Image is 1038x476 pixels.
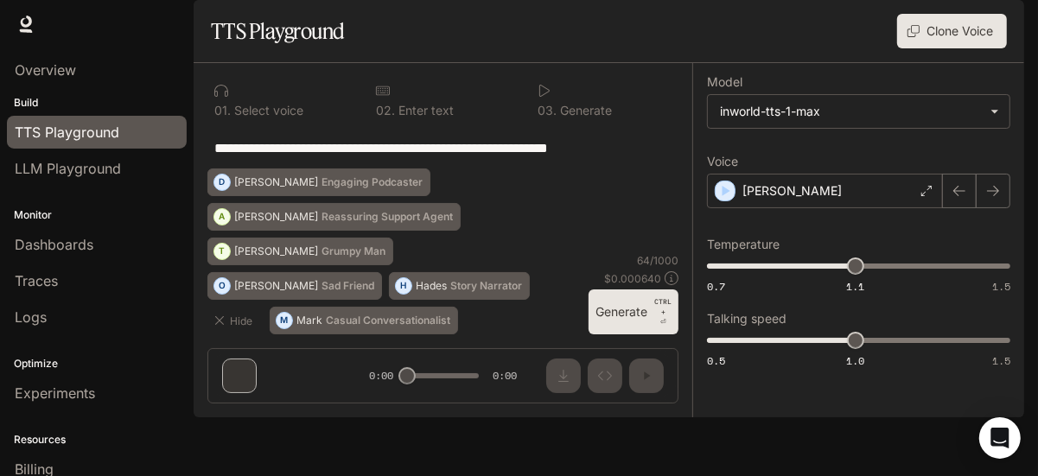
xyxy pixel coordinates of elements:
button: A[PERSON_NAME]Reassuring Support Agent [207,203,461,231]
p: [PERSON_NAME] [234,281,318,291]
button: HHadesStory Narrator [389,272,530,300]
div: T [214,238,230,265]
div: D [214,168,230,196]
p: Mark [296,315,322,326]
span: 0.5 [707,353,725,368]
p: Temperature [707,238,780,251]
button: T[PERSON_NAME]Grumpy Man [207,238,393,265]
h1: TTS Playground [211,14,345,48]
p: Select voice [231,105,303,117]
p: Talking speed [707,313,786,325]
p: Hades [416,281,447,291]
p: Casual Conversationalist [326,315,450,326]
p: [PERSON_NAME] [234,246,318,257]
p: Sad Friend [322,281,374,291]
div: Open Intercom Messenger [979,417,1021,459]
button: GenerateCTRL +⏎ [589,289,678,334]
p: ⏎ [654,296,672,327]
p: Engaging Podcaster [322,177,423,187]
button: MMarkCasual Conversationalist [270,307,458,334]
p: Reassuring Support Agent [322,212,453,222]
div: A [214,203,230,231]
div: M [277,307,292,334]
p: Grumpy Man [322,246,385,257]
button: Hide [207,307,263,334]
button: D[PERSON_NAME]Engaging Podcaster [207,168,430,196]
div: inworld-tts-1-max [720,103,982,120]
p: [PERSON_NAME] [742,182,842,200]
button: Clone Voice [897,14,1007,48]
div: O [214,272,230,300]
span: 1.0 [846,353,864,368]
span: 1.5 [992,279,1010,294]
span: 0.7 [707,279,725,294]
span: 1.5 [992,353,1010,368]
div: inworld-tts-1-max [708,95,1009,128]
p: CTRL + [654,296,672,317]
p: Enter text [395,105,454,117]
p: Story Narrator [450,281,522,291]
p: Voice [707,155,738,168]
p: Model [707,76,742,88]
button: O[PERSON_NAME]Sad Friend [207,272,382,300]
p: 0 3 . [538,105,557,117]
p: 0 2 . [376,105,395,117]
p: [PERSON_NAME] [234,212,318,222]
p: [PERSON_NAME] [234,177,318,187]
p: 0 1 . [214,105,231,117]
p: Generate [557,105,612,117]
div: H [396,272,411,300]
span: 1.1 [846,279,864,294]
